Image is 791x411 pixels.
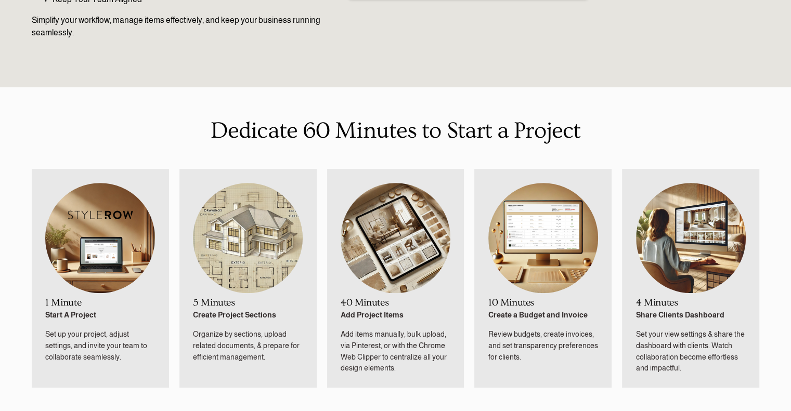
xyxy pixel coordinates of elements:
[636,297,746,308] h2: 4 Minutes
[45,311,96,319] strong: Start A Project
[45,329,155,363] p: Set up your project, adjust settings, and invite your team to collaborate seamlessly.
[488,329,598,363] p: Review budgets, create invoices, and set transparency preferences for clients.
[341,311,404,319] strong: Add Project Items
[193,329,303,363] p: Organize by sections, upload related documents, & prepare for efficient management.
[341,329,450,374] p: Add items manually, bulk upload, via Pinterest, or with the Chrome Web Clipper to centralize all ...
[488,297,598,308] h2: 10 Minutes
[636,311,724,319] strong: Share Clients Dashboard
[636,329,746,374] p: Set your view settings & share the dashboard with clients. Watch collaboration become effortless ...
[32,113,759,148] p: Dedicate 60 Minutes to Start a Project
[488,311,588,319] strong: Create a Budget and Invoice
[193,311,276,319] strong: Create Project Sections
[32,14,332,39] p: Simplify your workflow, manage items effectively, and keep your business running seamlessly.
[45,297,155,308] h2: 1 Minute
[193,297,303,308] h2: 5 Minutes
[341,297,450,308] h2: 40 Minutes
